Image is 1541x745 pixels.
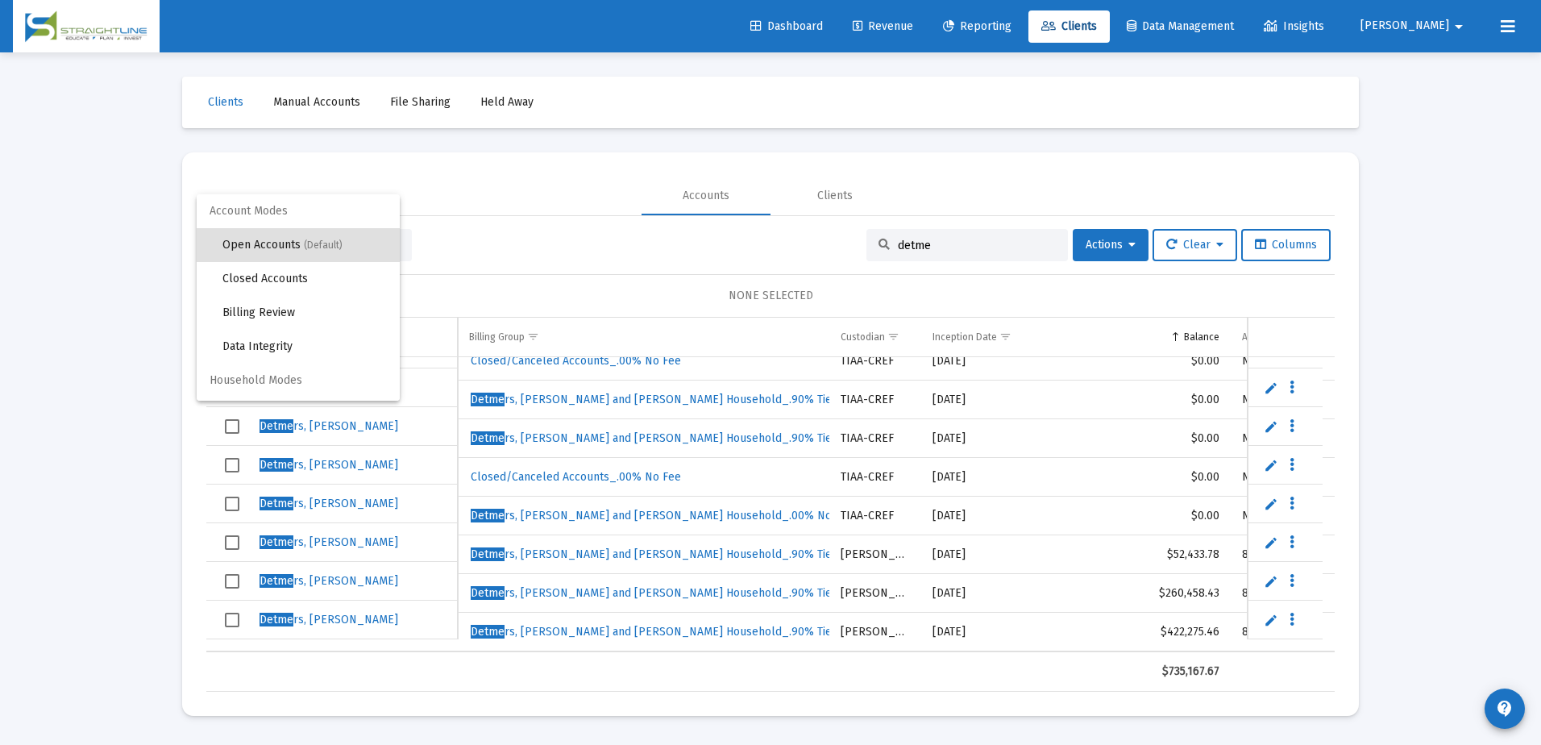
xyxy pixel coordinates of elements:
span: Open Accounts [222,228,387,262]
span: Households [222,397,387,431]
span: (Default) [304,239,343,251]
span: Household Modes [197,364,400,397]
span: Billing Review [222,296,387,330]
span: Closed Accounts [222,262,387,296]
span: Account Modes [197,194,400,228]
span: Data Integrity [222,330,387,364]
